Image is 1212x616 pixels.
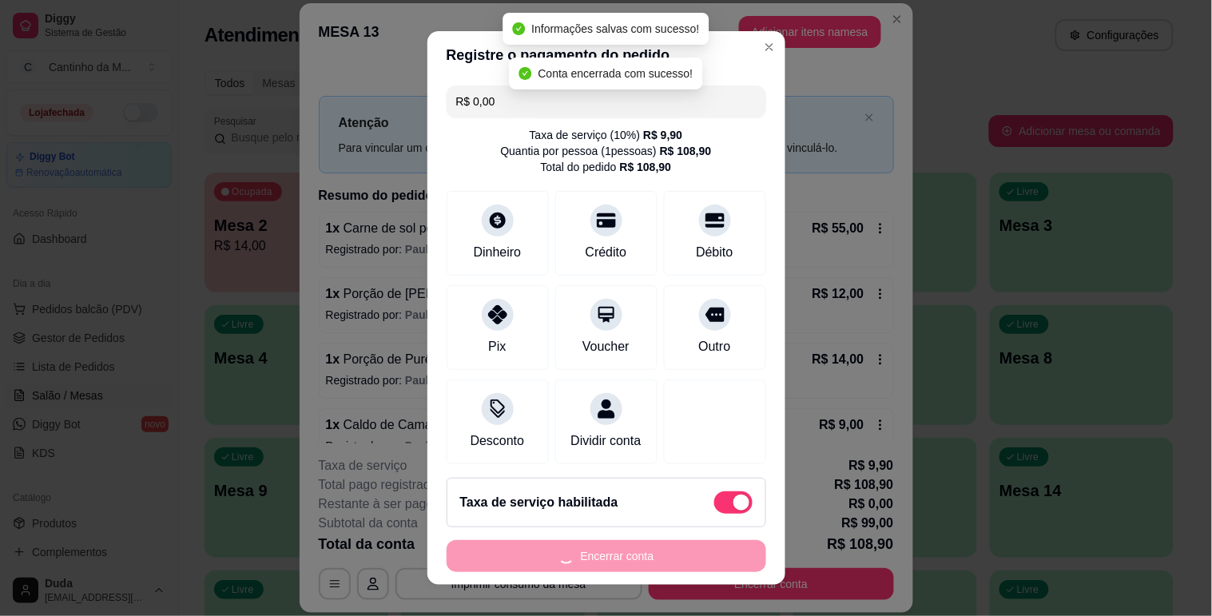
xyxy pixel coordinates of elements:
[471,431,525,451] div: Desconto
[757,34,782,60] button: Close
[519,67,532,80] span: check-circle
[501,143,712,159] div: Quantia por pessoa ( 1 pessoas)
[531,22,699,35] span: Informações salvas com sucesso!
[460,493,618,512] h2: Taxa de serviço habilitada
[456,85,757,117] input: Ex.: hambúrguer de cordeiro
[643,127,682,143] div: R$ 9,90
[512,22,525,35] span: check-circle
[541,159,672,175] div: Total do pedido
[570,431,641,451] div: Dividir conta
[582,337,630,356] div: Voucher
[530,127,683,143] div: Taxa de serviço ( 10 %)
[474,243,522,262] div: Dinheiro
[660,143,712,159] div: R$ 108,90
[488,337,506,356] div: Pix
[620,159,672,175] div: R$ 108,90
[427,31,785,79] header: Registre o pagamento do pedido
[696,243,733,262] div: Débito
[586,243,627,262] div: Crédito
[538,67,693,80] span: Conta encerrada com sucesso!
[698,337,730,356] div: Outro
